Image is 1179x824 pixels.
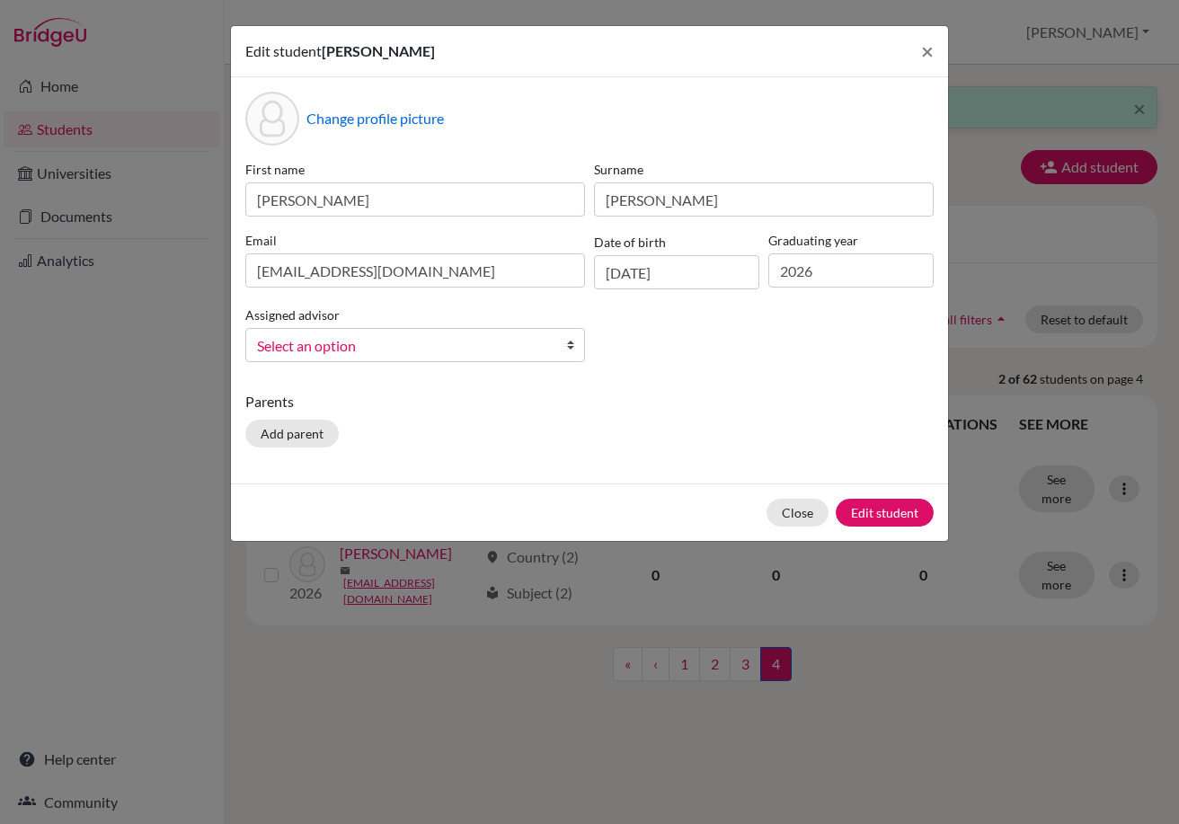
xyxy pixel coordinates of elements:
[594,233,666,252] label: Date of birth
[245,160,585,179] label: First name
[907,26,948,76] button: Close
[921,38,934,64] span: ×
[245,306,340,324] label: Assigned advisor
[836,499,934,527] button: Edit student
[245,420,339,447] button: Add parent
[594,160,934,179] label: Surname
[245,42,322,59] span: Edit student
[767,499,829,527] button: Close
[245,231,585,250] label: Email
[245,391,934,412] p: Parents
[594,255,759,289] input: dd/mm/yyyy
[322,42,435,59] span: [PERSON_NAME]
[768,231,934,250] label: Graduating year
[245,92,299,146] div: Profile picture
[257,334,550,358] span: Select an option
